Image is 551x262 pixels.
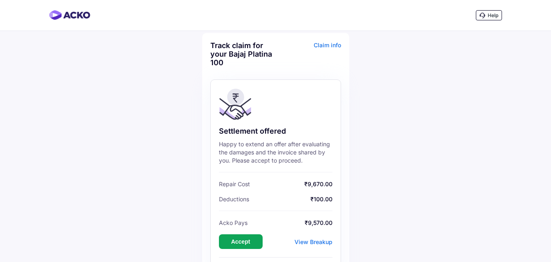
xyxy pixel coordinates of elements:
span: Help [488,12,498,18]
div: Happy to extend an offer after evaluating the damages and the invoice shared by you. Please accep... [219,140,332,165]
img: horizontal-gradient.png [49,10,90,20]
span: ₹100.00 [251,196,332,203]
div: Track claim for your Bajaj Platina 100 [210,41,274,67]
div: Settlement offered [219,126,332,136]
span: Deductions [219,196,249,203]
div: View Breakup [294,238,332,245]
button: Accept [219,234,263,249]
span: Repair Cost [219,181,250,187]
span: Acko Pays [219,219,248,226]
div: Claim info [278,41,341,73]
span: ₹9,670.00 [252,181,332,187]
span: ₹9,570.00 [250,219,332,226]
